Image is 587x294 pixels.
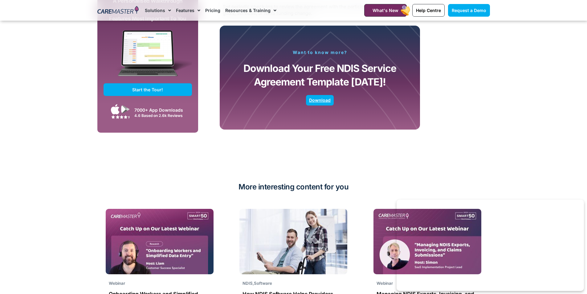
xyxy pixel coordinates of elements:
div: 7000+ App Downloads [134,107,189,113]
a: Help Centre [412,4,445,17]
span: Start the Tour! [132,87,163,92]
span: Webinar [109,281,125,286]
a: What's New [364,4,407,17]
a: Download [306,95,334,106]
h2: More interesting content for you [97,182,490,192]
img: Google Play App Icon [121,105,130,114]
img: smiley-man-woman-posing [239,209,347,274]
a: Request a Demo [448,4,490,17]
span: NDIS [243,281,253,286]
img: Missed Webinar-18Jun2025_Website Thumb [373,209,481,274]
p: Download Your Free NDIS Service Agreement Template [DATE]! [237,62,402,89]
a: Start the Tour! [104,83,192,96]
div: 4.6 Based on 2.6k Reviews [134,113,189,118]
span: What's New [373,8,398,13]
img: Google Play Store App Review Stars [111,115,130,119]
img: REWATCH Onboarding Workers and Simplified Data Entry_Website Thumb [106,209,214,274]
span: Help Centre [416,8,441,13]
img: CareMaster Logo [97,6,139,15]
span: Software [254,281,272,286]
iframe: Popup CTA [397,200,584,291]
span: , [243,281,272,286]
p: Want to know more? [237,50,402,55]
span: Download [309,99,331,102]
span: Webinar [377,281,393,286]
img: Apple App Store Icon [111,104,120,114]
img: CareMaster Software Mockup on Screen [104,30,192,83]
span: Request a Demo [452,8,486,13]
